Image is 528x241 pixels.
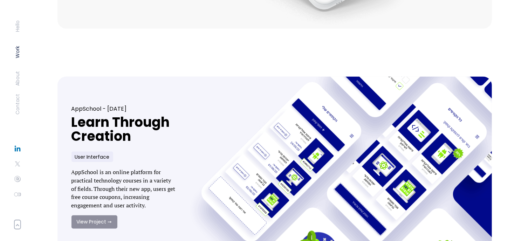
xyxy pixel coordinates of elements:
[14,46,21,58] a: Work
[71,115,177,143] h1: Learn Through Creation
[71,105,177,112] div: AppSchool - [DATE]
[14,71,21,86] a: About
[71,215,117,229] a: View Project ➞
[71,168,177,210] p: AppSchool is an online platform for practical technology courses in a variety of fields. Through ...
[14,94,21,115] a: Contact
[14,21,21,32] a: Hello
[71,152,113,162] div: User Interface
